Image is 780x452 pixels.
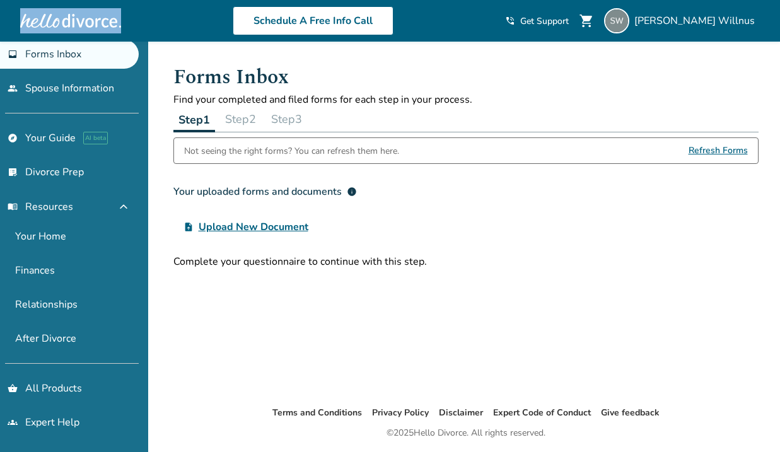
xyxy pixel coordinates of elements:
[173,107,215,132] button: Step1
[372,407,429,419] a: Privacy Policy
[25,47,81,61] span: Forms Inbox
[173,93,759,107] p: Find your completed and filed forms for each step in your process.
[604,8,629,33] img: shwrx1@gmail.com
[8,83,18,93] span: people
[601,405,660,420] li: Give feedback
[8,417,18,427] span: groups
[689,138,748,163] span: Refresh Forms
[505,16,515,26] span: phone_in_talk
[116,199,131,214] span: expand_less
[505,15,569,27] a: phone_in_talkGet Support
[184,138,399,163] div: Not seeing the right forms? You can refresh them here.
[173,62,759,93] h1: Forms Inbox
[272,407,362,419] a: Terms and Conditions
[173,255,759,269] div: Complete your questionnaire to continue with this step.
[233,6,393,35] a: Schedule A Free Info Call
[387,426,545,441] div: © 2025 Hello Divorce. All rights reserved.
[83,132,108,144] span: AI beta
[493,407,591,419] a: Expert Code of Conduct
[199,219,308,235] span: Upload New Document
[8,383,18,393] span: shopping_basket
[266,107,307,132] button: Step3
[8,167,18,177] span: list_alt_check
[579,13,594,28] span: shopping_cart
[717,391,780,452] iframe: Chat Widget
[347,187,357,197] span: info
[634,14,760,28] span: [PERSON_NAME] Willnus
[520,15,569,27] span: Get Support
[8,200,73,214] span: Resources
[173,184,357,199] div: Your uploaded forms and documents
[8,202,18,212] span: menu_book
[8,133,18,143] span: explore
[439,405,483,420] li: Disclaimer
[183,222,194,232] span: upload_file
[220,107,261,132] button: Step2
[8,49,18,59] span: inbox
